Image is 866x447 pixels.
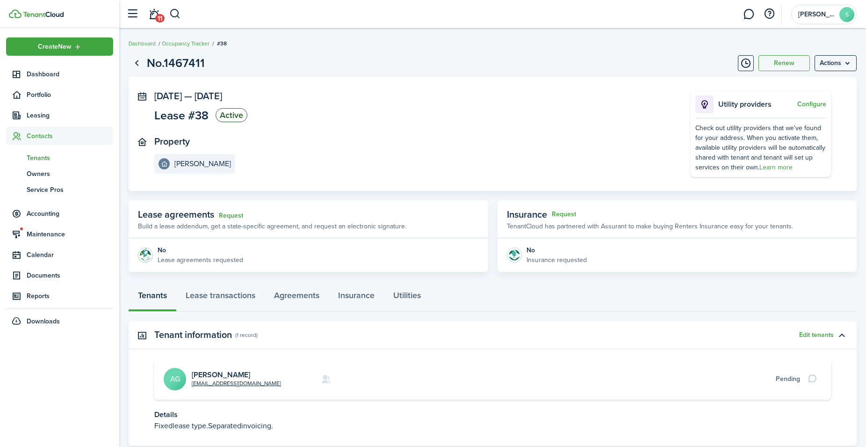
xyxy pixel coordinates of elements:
[6,166,113,182] a: Owners
[38,44,72,50] span: Create New
[815,55,857,71] button: Open menu
[241,420,273,431] span: invoicing.
[6,182,113,198] a: Service Pros
[174,160,231,168] e-details-info-title: [PERSON_NAME]
[718,99,795,110] p: Utility providers
[329,284,384,312] a: Insurance
[6,37,113,56] button: Open menu
[155,14,165,22] span: 11
[192,379,281,388] a: [EMAIL_ADDRESS][DOMAIN_NAME]
[154,420,831,432] p: Fixed Separated
[758,55,810,71] button: Renew
[6,150,113,166] a: Tenants
[761,6,777,22] button: Open resource center
[129,39,156,48] a: Dashboard
[27,110,113,120] span: Leasing
[129,55,144,71] a: Go back
[147,54,205,72] h1: No.1467411
[162,39,209,48] a: Occupancy Tracker
[138,207,214,221] span: Lease agreements
[27,291,113,301] span: Reports
[27,271,113,280] span: Documents
[738,55,754,71] button: Timeline
[158,245,243,255] div: No
[169,6,181,22] button: Search
[129,359,857,446] panel-main-body: Toggle accordion
[216,108,247,122] status: Active
[27,169,113,179] span: Owners
[192,369,250,380] a: [PERSON_NAME]
[799,331,834,339] button: Edit tenants
[507,207,547,221] span: Insurance
[138,221,406,231] p: Build a lease addendum, get a state-specific agreement, and request an electronic signature.
[27,229,113,239] span: Maintenance
[154,330,232,340] panel-main-title: Tenant information
[695,123,826,172] div: Check out utility providers that we've found for your address. When you activate them, available ...
[798,11,836,18] span: Sandra
[173,420,208,431] span: lease type.
[839,7,854,22] avatar-text: S
[27,316,60,326] span: Downloads
[145,2,163,26] a: Notifications
[154,409,831,420] p: Details
[6,287,113,305] a: Reports
[195,89,222,103] span: [DATE]
[527,245,587,255] div: No
[834,327,850,343] button: Toggle accordion
[27,153,113,163] span: Tenants
[6,65,113,83] a: Dashboard
[27,209,113,219] span: Accounting
[219,212,243,220] a: Request
[154,110,209,121] span: Lease #38
[23,12,64,17] img: TenantCloud
[27,185,113,195] span: Service Pros
[9,9,22,18] img: TenantCloud
[527,255,587,265] p: Insurance requested
[184,89,192,103] span: —
[759,162,793,172] a: Learn more
[740,2,758,26] a: Messaging
[265,284,329,312] a: Agreements
[158,255,243,265] p: Lease agreements requested
[164,368,186,390] avatar-text: AG
[138,248,153,263] img: Agreement e-sign
[154,136,190,147] panel-main-title: Property
[27,69,113,79] span: Dashboard
[123,5,141,23] button: Open sidebar
[154,89,182,103] span: [DATE]
[235,331,258,339] panel-main-subtitle: (1 record)
[217,39,227,48] span: #38
[27,90,113,100] span: Portfolio
[507,248,522,263] img: Insurance protection
[27,131,113,141] span: Contacts
[27,250,113,260] span: Calendar
[776,374,800,384] div: Pending
[797,101,826,108] button: Configure
[176,284,265,312] a: Lease transactions
[384,284,430,312] a: Utilities
[552,211,576,218] button: Request
[815,55,857,71] menu-btn: Actions
[507,221,793,231] p: TenantCloud has partnered with Assurant to make buying Renters Insurance easy for your tenants.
